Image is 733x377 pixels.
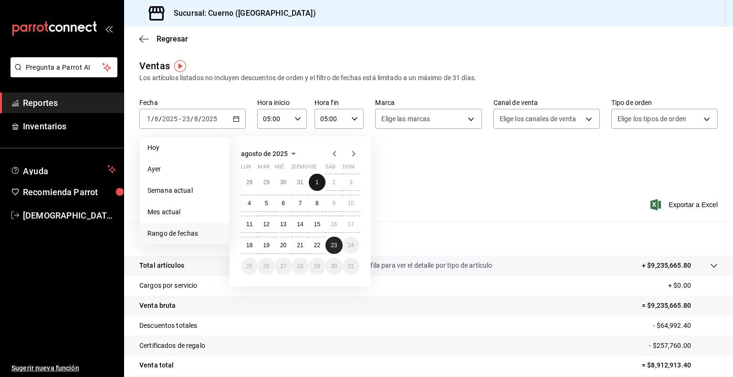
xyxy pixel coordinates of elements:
[241,174,258,191] button: 28 de julio de 2025
[280,242,286,249] abbr: 20 de agosto de 2025
[282,200,285,207] abbr: 6 de agosto de 2025
[154,115,159,123] input: --
[7,69,117,79] a: Pregunta a Parrot AI
[280,221,286,228] abbr: 13 de agosto de 2025
[315,200,319,207] abbr: 8 de agosto de 2025
[10,57,117,77] button: Pregunta a Parrot AI
[297,242,303,249] abbr: 21 de agosto de 2025
[162,115,178,123] input: ----
[190,115,193,123] span: /
[159,115,162,123] span: /
[139,360,174,370] p: Venta total
[331,242,337,249] abbr: 23 de agosto de 2025
[246,242,252,249] abbr: 18 de agosto de 2025
[343,237,359,254] button: 24 de agosto de 2025
[314,263,320,270] abbr: 29 de agosto de 2025
[265,200,268,207] abbr: 5 de agosto de 2025
[275,258,292,275] button: 27 de agosto de 2025
[292,258,308,275] button: 28 de agosto de 2025
[182,115,190,123] input: --
[309,258,325,275] button: 29 de agosto de 2025
[241,216,258,233] button: 11 de agosto de 2025
[642,360,718,370] p: = $8,912,913.40
[199,115,201,123] span: /
[348,200,354,207] abbr: 10 de agosto de 2025
[275,237,292,254] button: 20 de agosto de 2025
[275,174,292,191] button: 30 de julio de 2025
[258,237,274,254] button: 19 de agosto de 2025
[348,221,354,228] abbr: 17 de agosto de 2025
[263,179,269,186] abbr: 29 de julio de 2025
[381,114,430,124] span: Elige las marcas
[299,200,302,207] abbr: 7 de agosto de 2025
[258,195,274,212] button: 5 de agosto de 2025
[275,195,292,212] button: 6 de agosto de 2025
[325,258,342,275] button: 30 de agosto de 2025
[194,115,199,123] input: --
[263,263,269,270] abbr: 26 de agosto de 2025
[248,200,251,207] abbr: 4 de agosto de 2025
[157,34,188,43] span: Regresar
[280,179,286,186] abbr: 30 de julio de 2025
[241,237,258,254] button: 18 de agosto de 2025
[246,263,252,270] abbr: 25 de agosto de 2025
[241,148,299,159] button: agosto de 2025
[258,216,274,233] button: 12 de agosto de 2025
[258,258,274,275] button: 26 de agosto de 2025
[331,221,337,228] abbr: 16 de agosto de 2025
[179,115,181,123] span: -
[325,174,342,191] button: 2 de agosto de 2025
[349,179,353,186] abbr: 3 de agosto de 2025
[23,209,116,222] span: [DEMOGRAPHIC_DATA][PERSON_NAME]
[147,115,151,123] input: --
[343,164,355,174] abbr: domingo
[280,263,286,270] abbr: 27 de agosto de 2025
[258,174,274,191] button: 29 de julio de 2025
[151,115,154,123] span: /
[174,60,186,72] img: Tooltip marker
[315,179,319,186] abbr: 1 de agosto de 2025
[166,8,316,19] h3: Sucursal: Cuerno ([GEOGRAPHIC_DATA])
[139,301,176,311] p: Venta bruta
[618,114,686,124] span: Elige los tipos de orden
[332,179,335,186] abbr: 2 de agosto de 2025
[611,99,718,106] label: Tipo de orden
[263,242,269,249] abbr: 19 de agosto de 2025
[325,216,342,233] button: 16 de agosto de 2025
[263,221,269,228] abbr: 12 de agosto de 2025
[23,120,116,133] span: Inventarios
[139,233,718,244] p: Resumen
[275,216,292,233] button: 13 de agosto de 2025
[309,237,325,254] button: 22 de agosto de 2025
[314,242,320,249] abbr: 22 de agosto de 2025
[139,281,198,291] p: Cargos por servicio
[201,115,218,123] input: ----
[325,237,342,254] button: 23 de agosto de 2025
[334,261,492,271] p: Da clic en la fila para ver el detalle por tipo de artículo
[292,164,348,174] abbr: jueves
[332,200,335,207] abbr: 9 de agosto de 2025
[653,321,718,331] p: - $64,992.40
[292,195,308,212] button: 7 de agosto de 2025
[325,195,342,212] button: 9 de agosto de 2025
[147,164,221,174] span: Ayer
[292,216,308,233] button: 14 de agosto de 2025
[343,216,359,233] button: 17 de agosto de 2025
[258,164,269,174] abbr: martes
[139,321,197,331] p: Descuentos totales
[668,281,718,291] p: + $0.00
[139,341,205,351] p: Certificados de regalo
[500,114,576,124] span: Elige los canales de venta
[642,301,718,311] p: = $9,235,665.80
[314,221,320,228] abbr: 15 de agosto de 2025
[246,221,252,228] abbr: 11 de agosto de 2025
[309,164,316,174] abbr: viernes
[139,261,184,271] p: Total artículos
[652,199,718,210] button: Exportar a Excel
[139,99,246,106] label: Fecha
[309,195,325,212] button: 8 de agosto de 2025
[23,186,116,199] span: Recomienda Parrot
[309,174,325,191] button: 1 de agosto de 2025
[292,237,308,254] button: 21 de agosto de 2025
